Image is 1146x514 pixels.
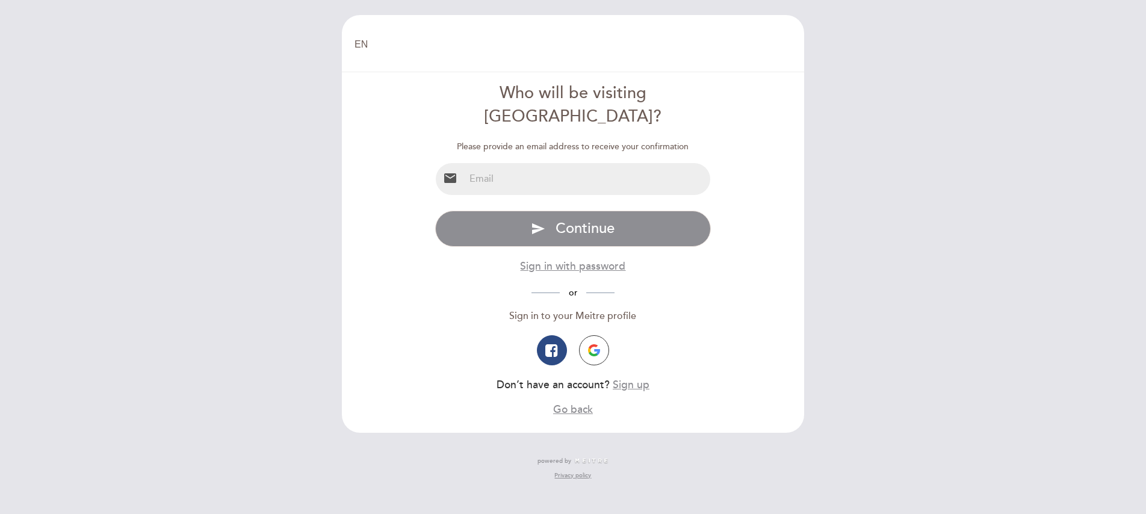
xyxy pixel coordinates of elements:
[435,141,711,153] div: Please provide an email address to receive your confirmation
[531,221,545,236] i: send
[554,471,591,480] a: Privacy policy
[560,288,586,298] span: or
[465,163,711,195] input: Email
[537,457,571,465] span: powered by
[435,211,711,247] button: send Continue
[574,458,609,464] img: MEITRE
[588,344,600,356] img: icon-google.png
[556,220,615,237] span: Continue
[520,259,625,274] button: Sign in with password
[537,457,609,465] a: powered by
[553,402,593,417] button: Go back
[497,379,610,391] span: Don’t have an account?
[613,377,649,392] button: Sign up
[435,309,711,323] div: Sign in to your Meitre profile
[443,171,457,185] i: email
[435,82,711,129] div: Who will be visiting [GEOGRAPHIC_DATA]?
